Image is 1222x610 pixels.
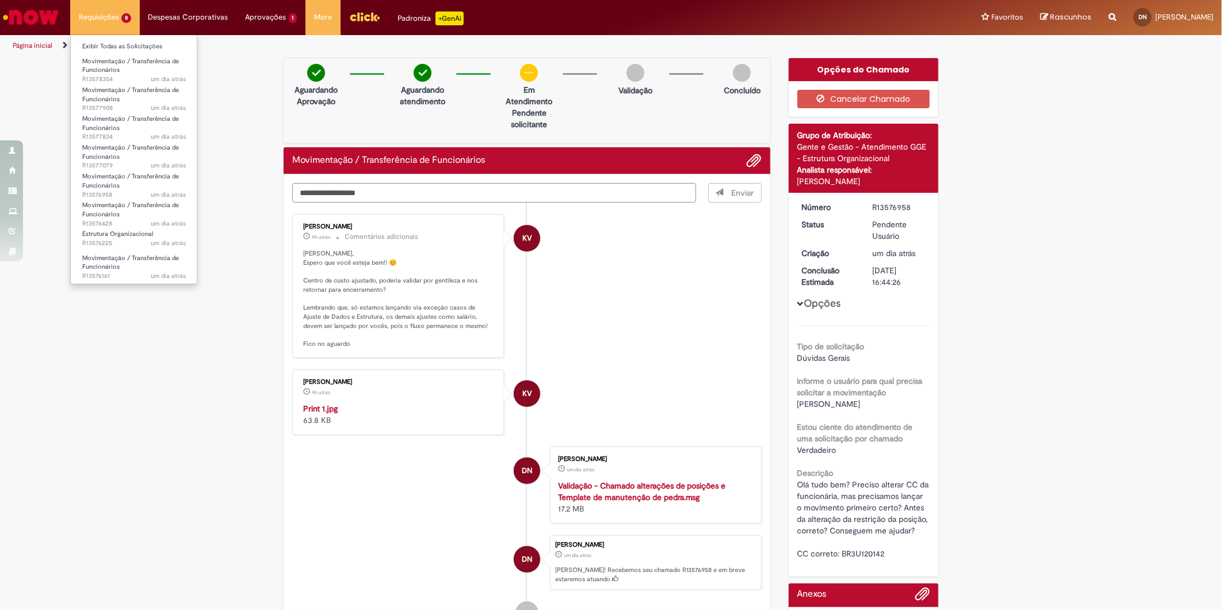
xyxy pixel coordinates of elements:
textarea: Digite sua mensagem aqui... [292,183,696,203]
span: um dia atrás [151,190,186,199]
span: um dia atrás [151,75,186,83]
dt: Criação [793,247,864,259]
div: 63.8 KB [303,403,495,426]
div: Opções do Chamado [789,58,939,81]
p: Em Atendimento [501,84,557,107]
span: um dia atrás [872,248,915,258]
div: [PERSON_NAME] [303,223,495,230]
span: um dia atrás [151,104,186,112]
span: R13578354 [82,75,186,84]
span: 1 [289,13,297,23]
div: Pendente Usuário [872,219,926,242]
time: 29/09/2025 11:34:45 [151,239,186,247]
div: Gente e Gestão - Atendimento GGE - Estrutura Organizacional [797,141,930,164]
img: click_logo_yellow_360x200.png [349,8,380,25]
span: R13576428 [82,219,186,228]
div: [DATE] 16:44:26 [872,265,926,288]
a: Aberto R13576225 : Estrutura Organizacional [71,228,197,249]
span: um dia atrás [151,132,186,141]
p: [PERSON_NAME], Espero que você esteja bem!! 😊 Centro de custo ajustado, poderia validar por genti... [303,249,495,349]
span: um dia atrás [151,219,186,228]
time: 30/09/2025 11:26:47 [312,234,330,241]
img: circle-minus.png [520,64,538,82]
span: DN [1139,13,1147,21]
span: R13577908 [82,104,186,113]
span: um dia atrás [151,239,186,247]
button: Cancelar Chamado [797,90,930,108]
div: [PERSON_NAME] [558,456,750,463]
span: Aprovações [246,12,287,23]
div: [PERSON_NAME] [303,379,495,386]
span: 8 [121,13,131,23]
span: Olá tudo bem? Preciso alterar CC da funcionária, mas precisamos lançar o movimento primeiro certo... [797,479,931,559]
img: ServiceNow [1,6,60,29]
a: Print 1.jpg [303,403,338,414]
div: Grupo de Atribuição: [797,129,930,141]
a: Aberto R13576958 : Movimentação / Transferência de Funcionários [71,170,197,195]
time: 29/09/2025 15:49:29 [151,104,186,112]
p: [PERSON_NAME]! Recebemos seu chamado R13576958 e em breve estaremos atuando. [555,566,755,584]
span: 9h atrás [312,389,330,396]
time: 29/09/2025 13:44:24 [151,190,186,199]
a: Aberto R13577079 : Movimentação / Transferência de Funcionários [71,142,197,166]
span: Movimentação / Transferência de Funcionários [82,172,179,190]
span: DN [522,457,532,485]
div: [PERSON_NAME] [797,176,930,187]
dt: Conclusão Estimada [793,265,864,288]
div: Karine Vieira [514,225,540,251]
a: Aberto R13576428 : Movimentação / Transferência de Funcionários [71,199,197,224]
span: Movimentação / Transferência de Funcionários [82,57,179,75]
button: Adicionar anexos [747,153,762,168]
span: um dia atrás [567,466,594,473]
time: 29/09/2025 13:44:18 [567,466,594,473]
a: Aberto R13577908 : Movimentação / Transferência de Funcionários [71,84,197,109]
small: Comentários adicionais [345,232,418,242]
div: 17.2 MB [558,480,750,514]
span: R13576161 [82,272,186,281]
a: Rascunhos [1040,12,1091,23]
div: Padroniza [398,12,464,25]
span: Movimentação / Transferência de Funcionários [82,143,179,161]
div: R13576958 [872,201,926,213]
span: R13576958 [82,190,186,200]
img: check-circle-green.png [307,64,325,82]
a: Aberto R13578354 : Movimentação / Transferência de Funcionários [71,55,197,80]
a: Exibir Todas as Solicitações [71,40,197,53]
p: Aguardando atendimento [395,84,450,107]
span: R13577079 [82,161,186,170]
li: Deise Oliveira Do Nascimento [292,535,762,590]
b: informe o usuário para qual precisa solicitar a movimentação [797,376,923,398]
span: [PERSON_NAME] [797,399,861,409]
time: 29/09/2025 16:54:30 [151,75,186,83]
img: check-circle-green.png [414,64,431,82]
span: Verdadeiro [797,445,837,455]
span: Rascunhos [1050,12,1091,22]
a: Aberto R13576161 : Movimentação / Transferência de Funcionários [71,252,197,277]
span: Movimentação / Transferência de Funcionários [82,86,179,104]
span: Dúvidas Gerais [797,353,850,363]
div: [PERSON_NAME] [555,542,755,548]
img: img-circle-grey.png [627,64,644,82]
span: um dia atrás [151,272,186,280]
time: 29/09/2025 14:01:56 [151,161,186,170]
dt: Status [793,219,864,230]
a: Aberto R13577834 : Movimentação / Transferência de Funcionários [71,113,197,138]
span: DN [522,546,532,573]
time: 29/09/2025 13:44:23 [872,248,915,258]
b: Tipo de solicitação [797,341,865,352]
span: Requisições [79,12,119,23]
div: Karine Vieira [514,380,540,407]
p: Validação [618,85,652,96]
time: 29/09/2025 11:27:27 [151,272,186,280]
span: Estrutura Organizacional [82,230,153,238]
a: Validação - Chamado alterações de posições e Template de manutenção de pedra.msg [558,481,726,502]
span: Favoritos [991,12,1023,23]
span: More [314,12,332,23]
span: KV [522,380,532,407]
div: Deise Oliveira Do Nascimento [514,546,540,573]
span: Movimentação / Transferência de Funcionários [82,201,179,219]
h2: Anexos [797,589,827,600]
span: Movimentação / Transferência de Funcionários [82,115,179,132]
